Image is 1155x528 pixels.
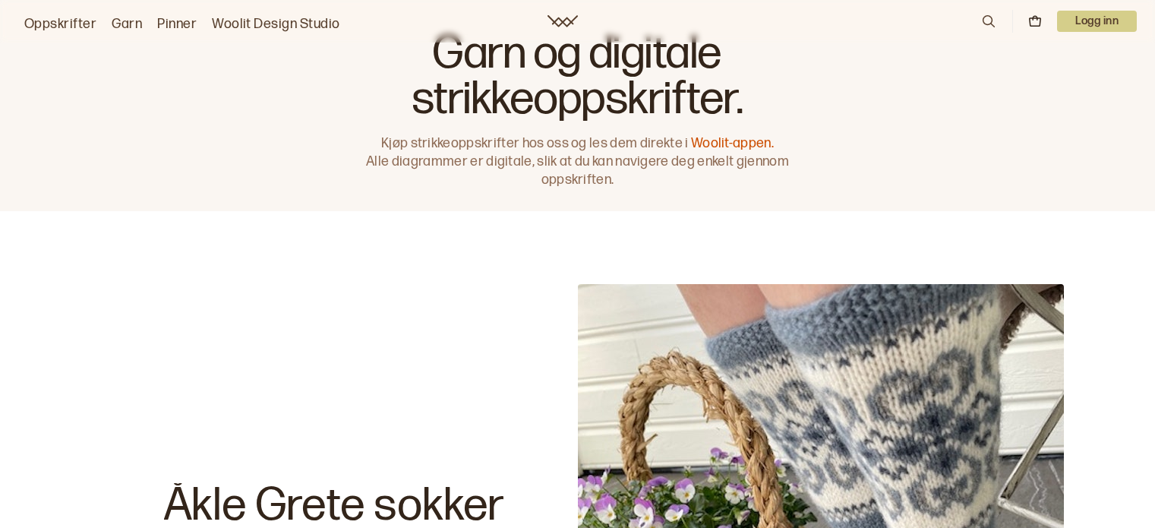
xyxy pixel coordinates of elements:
a: Oppskrifter [24,14,96,35]
a: Woolit-appen. [691,135,774,151]
a: Woolit [548,15,578,27]
h1: Garn og digitale strikkeoppskrifter. [359,31,797,122]
button: User dropdown [1057,11,1137,32]
a: Pinner [157,14,197,35]
a: Woolit Design Studio [212,14,340,35]
p: Logg inn [1057,11,1137,32]
p: Kjøp strikkeoppskrifter hos oss og les dem direkte i Alle diagrammer er digitale, slik at du kan ... [359,134,797,189]
a: Garn [112,14,142,35]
